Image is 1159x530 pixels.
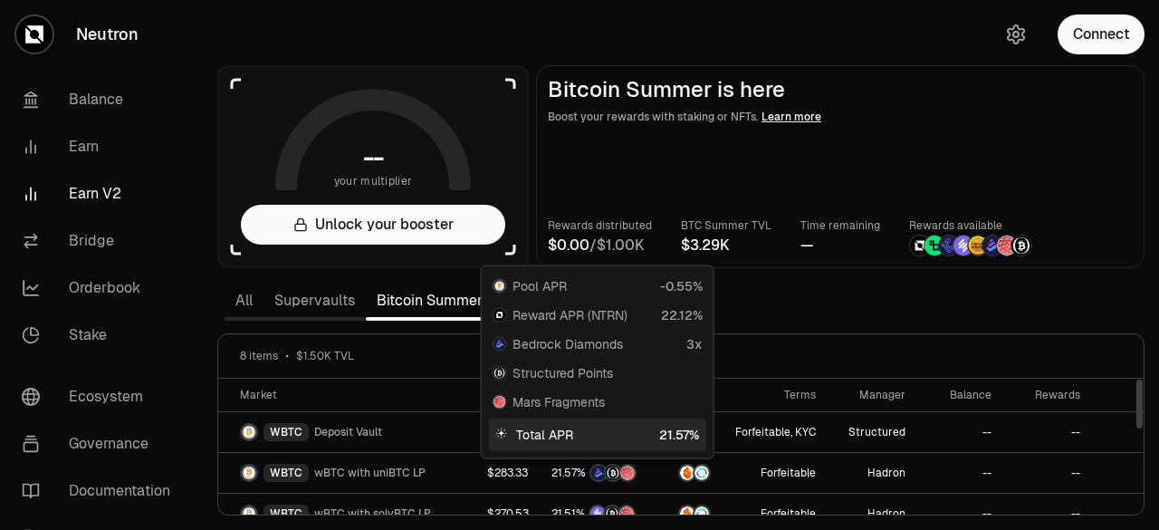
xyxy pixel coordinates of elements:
[493,338,506,351] img: Bedrock Diamonds
[242,425,256,439] img: WBTC Logo
[512,277,567,295] span: Pool APR
[867,466,905,480] a: Hadron
[968,236,988,255] img: Pump Points
[493,396,506,409] img: Mars Fragments
[263,283,366,319] a: Supervaults
[7,76,196,123] a: Balance
[366,283,493,319] a: Bitcoin Summer
[218,453,1144,494] tr: WBTC LogoWBTCwBTC with uniBTC LP$283.3321.57%Bedrock DiamondsStructured PointsMars FragmentsAmber...
[551,466,586,480] span: 21.57%
[242,506,256,521] img: WBTC Logo
[240,464,465,482] a: WBTC LogoWBTCwBTC with uniBTC LP
[487,506,529,521] a: $270.53
[982,466,991,480] a: --
[314,466,426,480] span: wBTC with uniBTC LP
[548,235,652,256] div: /
[997,236,1017,255] img: Mars Fragments
[263,464,309,482] div: WBTC
[660,277,703,295] div: -0.55%
[982,425,991,439] a: --
[314,425,382,439] span: Deposit Vault
[263,505,309,523] div: WBTC
[761,506,816,521] a: Forfeitable
[314,506,431,521] span: wBTC with solvBTC LP
[494,281,505,292] img: WBTC Logo
[1071,466,1080,480] a: --
[225,283,263,319] a: All
[662,464,711,482] a: AmberSupervaults
[661,306,703,324] div: 22.12%
[263,423,309,441] div: WBTC
[7,420,196,467] a: Governance
[7,170,196,217] a: Earn V2
[620,466,635,480] img: Mars Fragments
[939,236,959,255] img: EtherFi Points
[7,373,196,420] a: Ecosystem
[761,110,821,124] span: Learn more
[694,506,709,521] img: Supervaults
[242,466,256,480] img: WBTC Logo
[1071,425,1080,439] a: --
[910,236,930,255] img: NTRN
[493,367,506,380] img: Structured Points
[982,506,991,521] a: --
[7,217,196,265] a: Bridge
[7,265,196,312] a: Orderbook
[548,217,652,235] p: Rewards distributed
[551,506,639,521] a: 21.51%Solv PointsStructured PointsMars Fragments
[659,426,699,444] div: 21.57%
[606,466,620,480] img: Structured Points
[548,77,1133,102] h2: Bitcoin Summer is here
[733,388,816,402] div: Terms
[551,464,639,482] button: 21.57%Bedrock DiamondsStructured PointsMars Fragments
[218,412,1144,453] tr: WBTC LogoWBTCDeposit Vault$61.270.00%Structured PointsStructuredForfeitable, KYCStructured----
[591,466,606,480] img: Bedrock Diamonds
[240,349,278,363] span: 8 items
[1058,14,1145,54] button: Connect
[735,425,816,439] a: Forfeitable, KYC
[953,236,973,255] img: Solv Points
[551,466,639,480] a: 21.57%Bedrock DiamondsStructured PointsMars Fragments
[334,172,413,190] span: your multiplier
[680,506,694,521] img: Amber
[800,217,880,235] p: Time remaining
[605,506,619,521] img: Structured Points
[7,467,196,515] a: Documentation
[761,466,816,480] a: Forfeitable
[680,466,694,480] img: Amber
[493,309,506,322] img: NTRN
[551,505,639,523] button: 21.51%Solv PointsStructured PointsMars Fragments
[512,335,623,353] span: Bedrock Diamonds
[241,205,505,245] button: Unlock your booster
[7,312,196,359] a: Stake
[619,506,634,521] img: Mars Fragments
[516,426,573,444] span: Total APR
[686,335,703,353] div: 3x
[512,393,605,411] span: Mars Fragments
[551,506,585,521] span: 21.51%
[848,425,905,439] a: Structured
[838,388,906,402] div: Manager
[662,505,711,523] a: AmberSupervaults
[548,108,1133,126] p: Boost your rewards with staking or NFTs.
[512,306,627,324] span: Reward APR (NTRN)
[694,466,709,480] img: Supervaults
[240,505,465,523] a: WBTC LogoWBTCwBTC with solvBTC LP
[1013,388,1081,402] div: Rewards
[7,123,196,170] a: Earn
[296,349,354,363] span: $1.50K TVL
[681,217,771,235] p: BTC Summer TVL
[512,364,613,382] span: Structured Points
[363,143,384,172] h1: --
[1011,236,1031,255] img: Structured Points
[240,423,465,441] a: WBTC LogoWBTCDeposit Vault
[1071,506,1080,521] a: --
[927,388,991,402] div: Balance
[590,506,605,521] img: Solv Points
[982,236,1002,255] img: Bedrock Diamonds
[909,217,1032,235] p: Rewards available
[240,388,465,402] div: Market
[867,506,905,521] a: Hadron
[487,466,528,480] a: $283.33
[800,235,880,256] div: —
